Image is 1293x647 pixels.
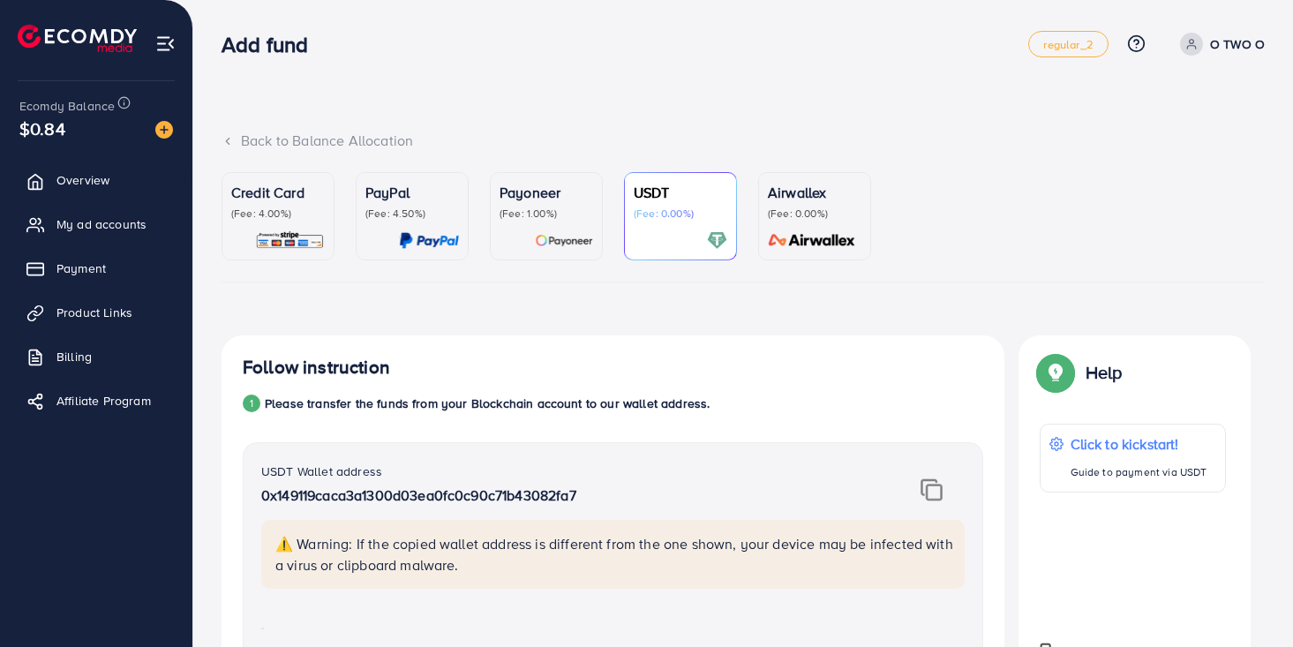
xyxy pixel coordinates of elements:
span: My ad accounts [56,215,147,233]
a: My ad accounts [13,207,179,242]
p: O TWO O [1210,34,1265,55]
p: USDT [634,182,727,203]
p: ⚠️ Warning: If the copied wallet address is different from the one shown, your device may be infe... [275,533,954,576]
iframe: Chat [1218,568,1280,634]
span: Affiliate Program [56,392,151,410]
img: img [921,478,943,501]
p: PayPal [365,182,459,203]
img: card [399,230,459,251]
span: $0.84 [19,116,65,141]
img: image [155,121,173,139]
span: Product Links [56,304,132,321]
a: Payment [13,251,179,286]
span: Payment [56,260,106,277]
p: Airwallex [768,182,861,203]
p: Payoneer [500,182,593,203]
img: card [707,230,727,251]
p: (Fee: 0.00%) [634,207,727,221]
p: (Fee: 1.00%) [500,207,593,221]
a: Product Links [13,295,179,330]
img: menu [155,34,176,54]
span: Billing [56,348,92,365]
a: regular_2 [1028,31,1108,57]
p: Click to kickstart! [1071,433,1207,455]
img: card [535,230,593,251]
img: logo [18,25,137,52]
span: Ecomdy Balance [19,97,115,115]
img: card [255,230,325,251]
label: USDT Wallet address [261,463,382,480]
div: Back to Balance Allocation [222,131,1265,151]
div: 1 [243,395,260,412]
p: Guide to payment via USDT [1071,462,1207,483]
a: Overview [13,162,179,198]
p: (Fee: 4.50%) [365,207,459,221]
a: Affiliate Program [13,383,179,418]
span: regular_2 [1043,39,1093,50]
a: O TWO O [1173,33,1265,56]
p: Credit Card [231,182,325,203]
h3: Add fund [222,32,322,57]
p: Please transfer the funds from your Blockchain account to our wallet address. [265,393,710,414]
h4: Follow instruction [243,357,390,379]
span: Overview [56,171,109,189]
p: (Fee: 4.00%) [231,207,325,221]
p: 0x149119caca3a1300d03ea0fc0c90c71b43082fa7 [261,485,842,506]
p: Help [1086,362,1123,383]
img: card [763,230,861,251]
p: (Fee: 0.00%) [768,207,861,221]
img: Popup guide [1040,357,1071,388]
a: Billing [13,339,179,374]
